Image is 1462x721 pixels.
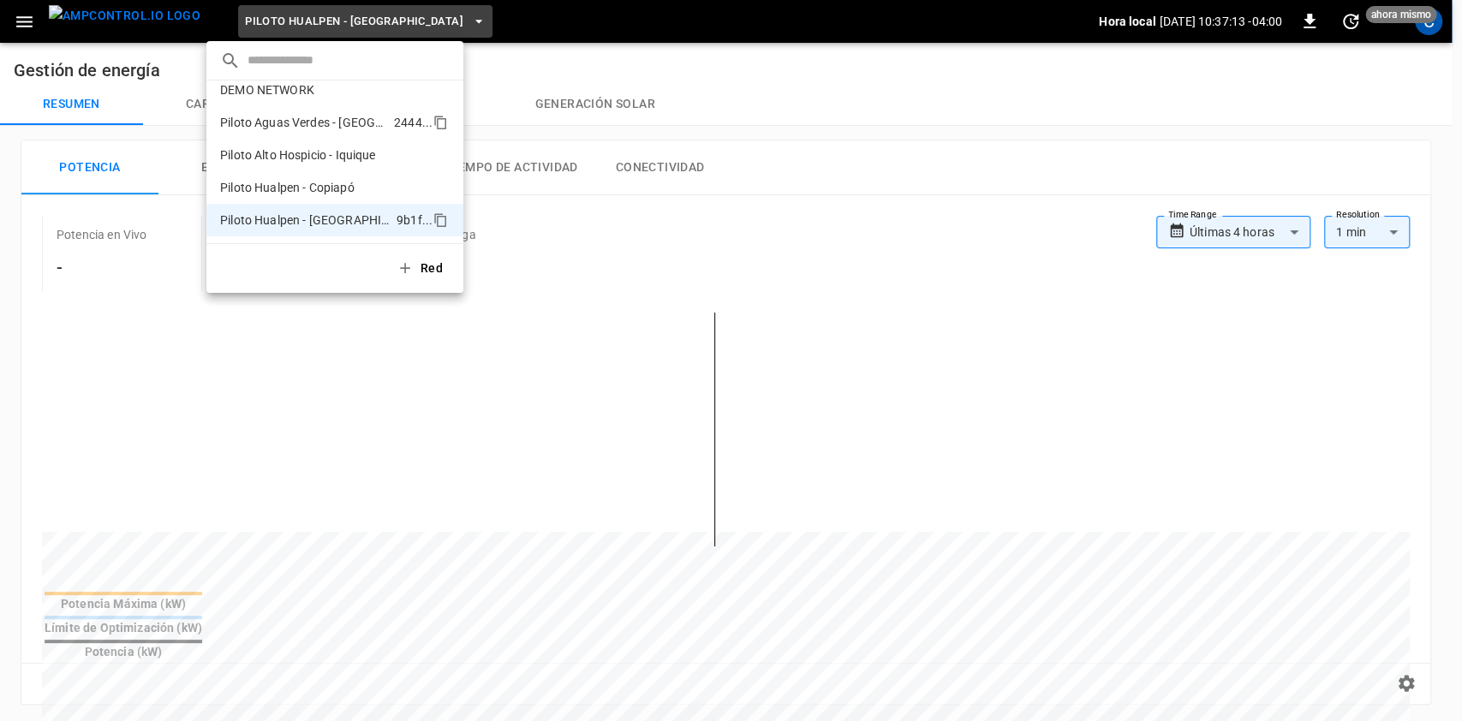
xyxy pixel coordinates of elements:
div: copy [432,210,451,230]
p: Piloto Aguas Verdes - [GEOGRAPHIC_DATA] [220,114,387,131]
p: DEMO NETWORK [220,81,314,98]
button: Red [386,251,457,286]
p: Piloto Hualpen - Copiapó [220,179,355,196]
p: Piloto Hualpen - [GEOGRAPHIC_DATA] [220,212,390,229]
div: copy [432,112,451,133]
p: Piloto Alto Hospicio - Iquique [220,146,376,164]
